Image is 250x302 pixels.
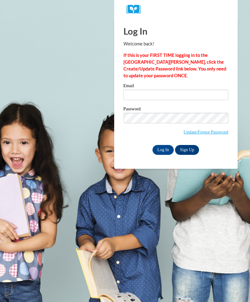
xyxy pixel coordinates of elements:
[127,5,145,14] img: Logo brand
[152,145,174,155] input: Log In
[123,53,226,78] strong: If this is your FIRST TIME logging in to the [GEOGRAPHIC_DATA][PERSON_NAME], click the Create/Upd...
[123,40,228,47] p: Welcome back!
[123,83,228,90] label: Email
[183,130,228,134] a: Update/Forgot Password
[127,5,225,14] a: COX Campus
[175,145,199,155] a: Sign Up
[123,25,228,37] h1: Log In
[123,107,228,113] label: Password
